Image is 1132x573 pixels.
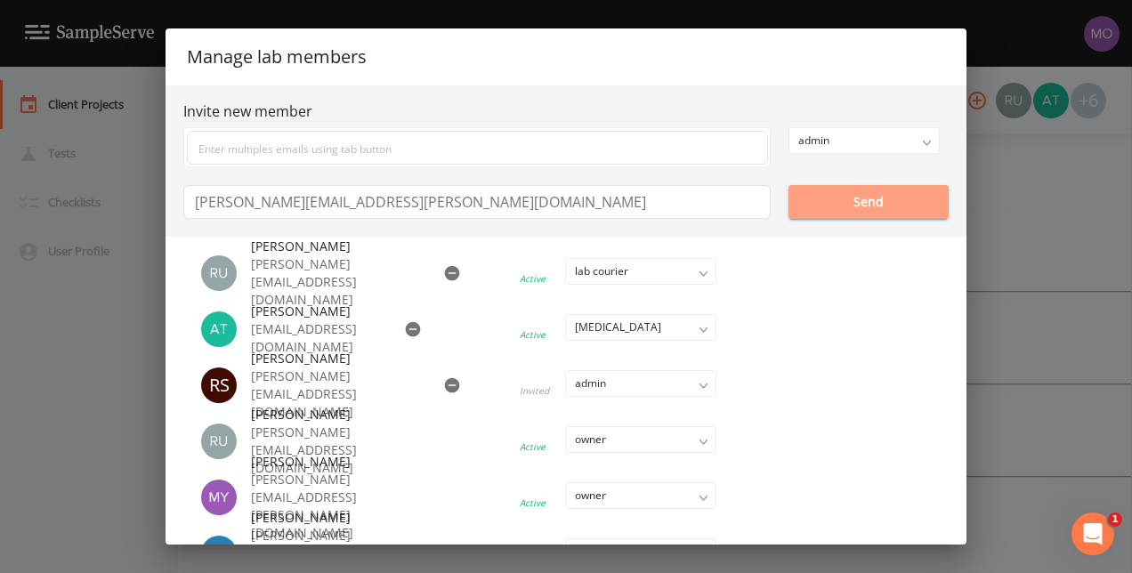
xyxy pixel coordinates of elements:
[201,255,251,291] div: Russell Infra
[183,185,771,219] input: Add message
[251,255,422,309] p: [PERSON_NAME][EMAIL_ADDRESS][DOMAIN_NAME]
[187,131,768,165] input: Enter multiples emails using tab button
[166,28,966,85] h2: Manage lab members
[201,424,251,459] div: Russell Schindler
[201,536,251,571] div: Jonathan Mckinney
[251,367,422,421] p: [PERSON_NAME][EMAIL_ADDRESS][DOMAIN_NAME]
[201,480,251,515] div: Myra Zabec
[788,185,949,219] button: Send
[183,103,949,120] h6: Invite new member
[251,471,453,542] p: [PERSON_NAME][EMAIL_ADDRESS][PERSON_NAME][DOMAIN_NAME]
[1108,512,1122,527] span: 1
[520,440,546,453] div: Active
[251,350,422,367] span: [PERSON_NAME]
[201,311,237,347] img: c3b6f526f48a002984fa3d63d664170c
[251,453,453,471] span: [PERSON_NAME]
[251,238,422,255] span: [PERSON_NAME]
[201,480,237,515] img: e9990d8aa911c3c8c731cdbe1b1e4f52
[201,424,237,459] img: a5c06d64ce99e847b6841ccd0307af82
[201,255,237,291] img: b5336ea67cdb4988cd40e42740db7545
[520,496,546,509] div: Active
[251,320,383,356] p: [EMAIL_ADDRESS][DOMAIN_NAME]
[1071,512,1114,555] iframe: Intercom live chat
[789,128,939,153] div: admin
[251,424,422,477] p: [PERSON_NAME][EMAIL_ADDRESS][DOMAIN_NAME]
[201,367,237,403] div: RS
[251,303,383,320] span: [PERSON_NAME]
[251,509,453,527] span: [PERSON_NAME]
[201,367,251,403] div: Russell Schindler
[566,427,716,452] div: owner
[201,536,237,571] img: 8ff8c144dcedc3a98039bb208287ae25
[566,483,716,508] div: owner
[251,406,422,424] span: [PERSON_NAME]
[201,311,251,347] div: Alycia Thomas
